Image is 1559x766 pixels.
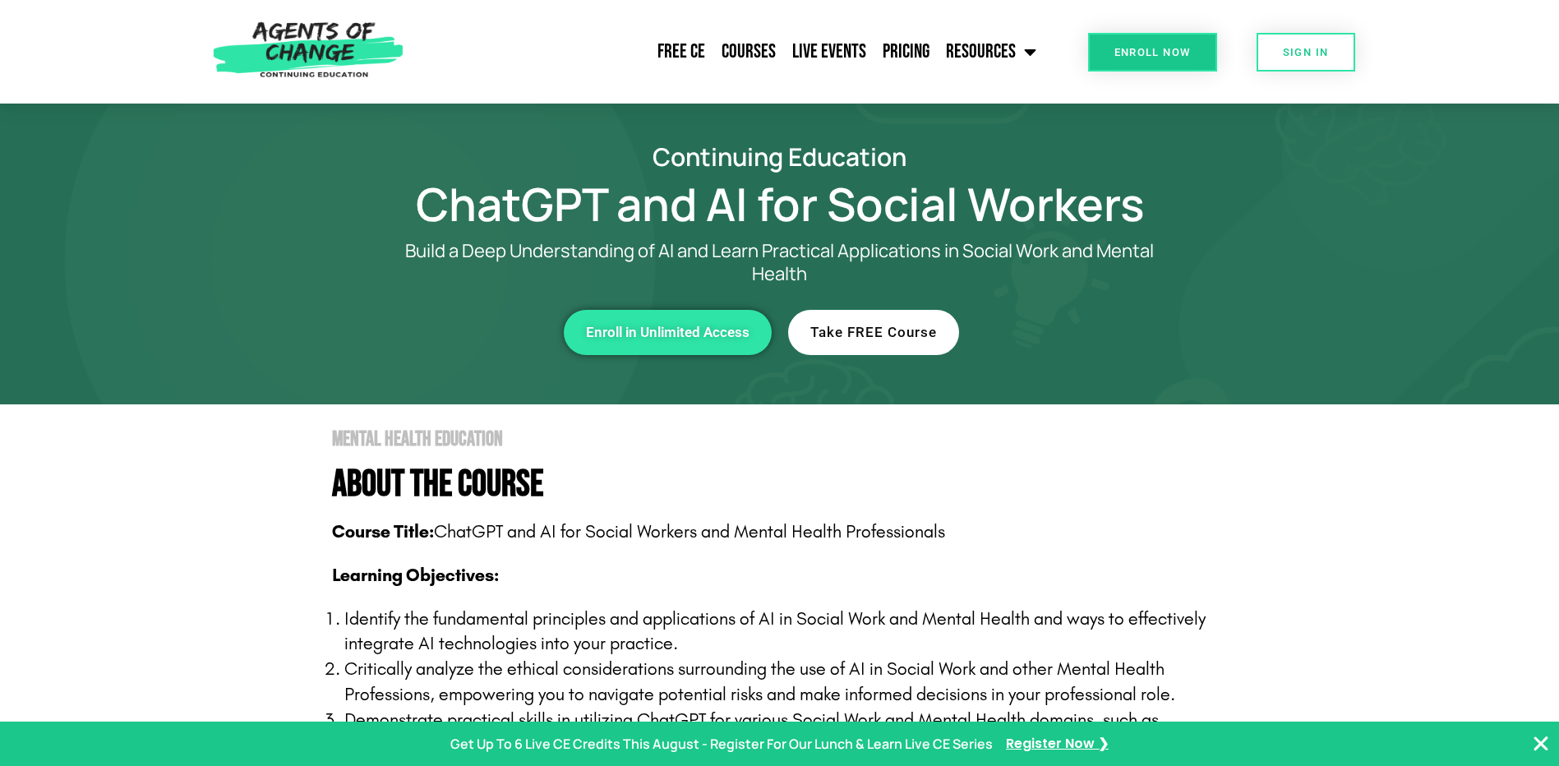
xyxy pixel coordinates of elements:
[938,31,1045,72] a: Resources
[874,31,938,72] a: Pricing
[713,31,784,72] a: Courses
[332,565,499,586] b: Learning Objectives:
[344,657,1248,708] p: Critically analyze the ethical considerations surrounding the use of AI in Social Work and other ...
[332,429,1248,450] h2: Mental Health Education
[344,607,1248,658] p: Identify the fundamental principles and applications of AI in Social Work and Mental Health and w...
[332,466,1248,503] h4: About The Course
[564,310,772,355] a: Enroll in Unlimited Access
[311,185,1248,223] h1: ChatGPT and AI for Social Workers
[332,521,434,542] b: Course Title:
[1088,33,1217,72] a: Enroll Now
[1283,47,1329,58] span: SIGN IN
[1114,47,1191,58] span: Enroll Now
[586,325,750,339] span: Enroll in Unlimited Access
[784,31,874,72] a: Live Events
[1531,734,1551,754] button: Close Banner
[332,519,1248,545] p: ChatGPT and AI for Social Workers and Mental Health Professionals
[649,31,713,72] a: Free CE
[412,31,1045,72] nav: Menu
[311,145,1248,168] h2: Continuing Education
[1257,33,1355,72] a: SIGN IN
[788,310,959,355] a: Take FREE Course
[450,732,993,756] p: Get Up To 6 Live CE Credits This August - Register For Our Lunch & Learn Live CE Series
[377,239,1183,285] p: Build a Deep Understanding of AI and Learn Practical Applications in Social Work and Mental Health
[1006,732,1109,756] a: Register Now ❯
[810,325,937,339] span: Take FREE Course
